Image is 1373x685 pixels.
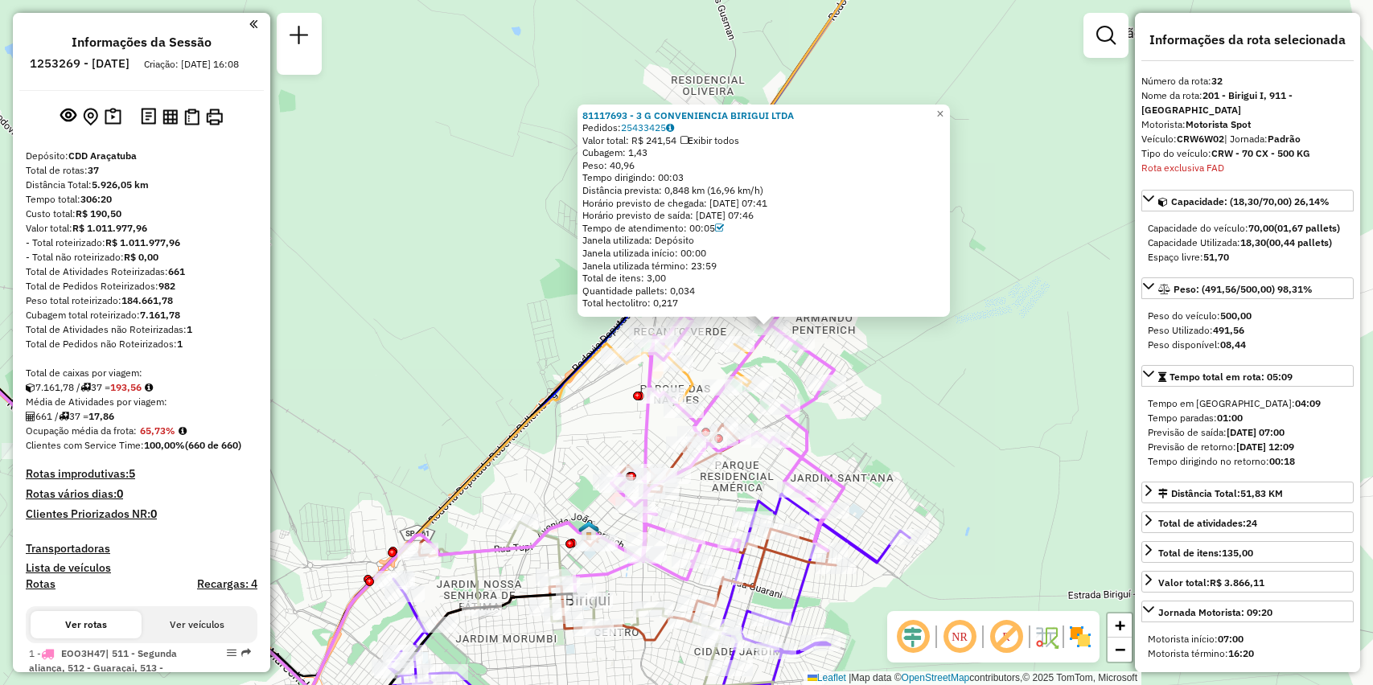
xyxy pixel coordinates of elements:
[621,121,674,133] a: 25433425
[582,260,945,273] div: Janela utilizada término: 23:59
[26,412,35,421] i: Total de Atividades
[1141,626,1354,667] div: Jornada Motorista: 09:20
[1236,441,1294,453] strong: [DATE] 12:09
[1148,338,1347,352] div: Peso disponível:
[61,647,105,659] span: EOO3H47
[26,366,257,380] div: Total de caixas por viagem:
[582,159,635,171] span: Peso: 40,96
[1158,517,1257,529] span: Total de atividades:
[26,383,35,392] i: Cubagem total roteirizado
[1141,215,1354,271] div: Capacidade: (18,30/70,00) 26,14%
[105,236,180,248] strong: R$ 1.011.977,96
[26,293,257,308] div: Peso total roteirizado:
[1090,19,1122,51] a: Exibir filtros
[1268,133,1301,145] strong: Padrão
[31,611,142,638] button: Ver rotas
[26,409,257,424] div: 661 / 37 =
[1246,517,1257,529] strong: 24
[1141,571,1354,593] a: Valor total:R$ 3.866,11
[142,611,253,638] button: Ver veículos
[1141,190,1354,211] a: Capacidade: (18,30/70,00) 26,14%
[1141,511,1354,533] a: Total de atividades:24
[1211,75,1223,87] strong: 32
[1158,546,1253,560] div: Total de itens:
[1158,576,1264,590] div: Valor total:
[1177,133,1224,145] strong: CRW6W02
[582,121,945,134] div: Pedidos:
[1108,613,1132,638] a: Zoom in
[1141,277,1354,299] a: Peso: (491,56/500,00) 98,31%
[582,297,945,310] div: Total hectolitro: 0,217
[582,184,945,197] div: Distância prevista: 0,848 km (16,96 km/h)
[1213,324,1244,336] strong: 491,56
[1240,236,1266,248] strong: 18,30
[1141,302,1354,359] div: Peso: (491,56/500,00) 98,31%
[1222,547,1253,559] strong: 135,00
[804,671,1141,685] div: Map data © contributors,© 2025 TomTom, Microsoft
[26,178,257,192] div: Distância Total:
[715,222,724,234] a: Com service time
[1141,365,1354,387] a: Tempo total em rota: 05:09
[1148,411,1347,425] div: Tempo paradas:
[1115,639,1125,659] span: −
[1108,638,1132,662] a: Zoom out
[88,410,114,422] strong: 17,86
[121,294,173,306] strong: 184.661,78
[582,222,945,235] div: Tempo de atendimento: 00:05
[72,222,147,234] strong: R$ 1.011.977,96
[57,104,80,129] button: Exibir sessão original
[582,209,945,222] div: Horário previsto de saída: [DATE] 07:46
[1034,624,1059,650] img: Fluxo de ruas
[1141,117,1354,132] div: Motorista:
[582,234,945,247] div: Janela utilizada: Depósito
[227,648,236,658] em: Opções
[1141,74,1354,88] div: Número da rota:
[144,439,185,451] strong: 100,00%
[140,309,180,321] strong: 7.161,78
[177,338,183,350] strong: 1
[578,520,599,541] img: BIRIGUI
[1148,323,1347,338] div: Peso Utilizado:
[129,466,135,481] strong: 5
[30,56,129,71] h6: 1253269 - [DATE]
[26,577,55,591] a: Rotas
[26,250,257,265] div: - Total não roteirizado:
[1224,133,1301,145] span: | Jornada:
[26,380,257,395] div: 7.161,78 / 37 =
[26,467,257,481] h4: Rotas improdutivas:
[1141,601,1354,622] a: Jornada Motorista: 09:20
[110,381,142,393] strong: 193,56
[140,425,175,437] strong: 65,73%
[1148,236,1347,250] div: Capacidade Utilizada:
[1141,32,1354,47] h4: Informações da rota selecionada
[117,486,123,501] strong: 0
[1170,371,1293,383] span: Tempo total em rota: 05:09
[26,395,257,409] div: Média de Atividades por viagem:
[72,35,212,50] h4: Informações da Sessão
[185,439,241,451] strong: (660 de 660)
[26,192,257,207] div: Tempo total:
[902,672,970,683] a: OpenStreetMap
[1210,576,1264,589] strong: R$ 3.866,11
[1141,390,1354,475] div: Tempo total em rota: 05:09
[582,109,794,121] a: 81117693 - 3 G CONVENIENCIA BIRIGUI LTDA
[1148,425,1347,440] div: Previsão de saída:
[1141,541,1354,563] a: Total de itens:135,00
[168,265,185,277] strong: 661
[26,265,257,279] div: Total de Atividades Roteirizadas:
[1218,633,1244,645] strong: 07:00
[26,207,257,221] div: Custo total:
[1227,426,1285,438] strong: [DATE] 07:00
[26,236,257,250] div: - Total roteirizado:
[26,561,257,575] h4: Lista de veículos
[26,337,257,351] div: Total de Pedidos não Roteirizados:
[666,123,674,133] i: Observações
[59,412,69,421] i: Total de rotas
[138,105,159,129] button: Logs desbloquear sessão
[88,164,99,176] strong: 37
[940,617,979,656] span: Ocultar NR
[26,439,144,451] span: Clientes com Service Time:
[1266,236,1332,248] strong: (00,44 pallets)
[1220,338,1246,351] strong: 08,44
